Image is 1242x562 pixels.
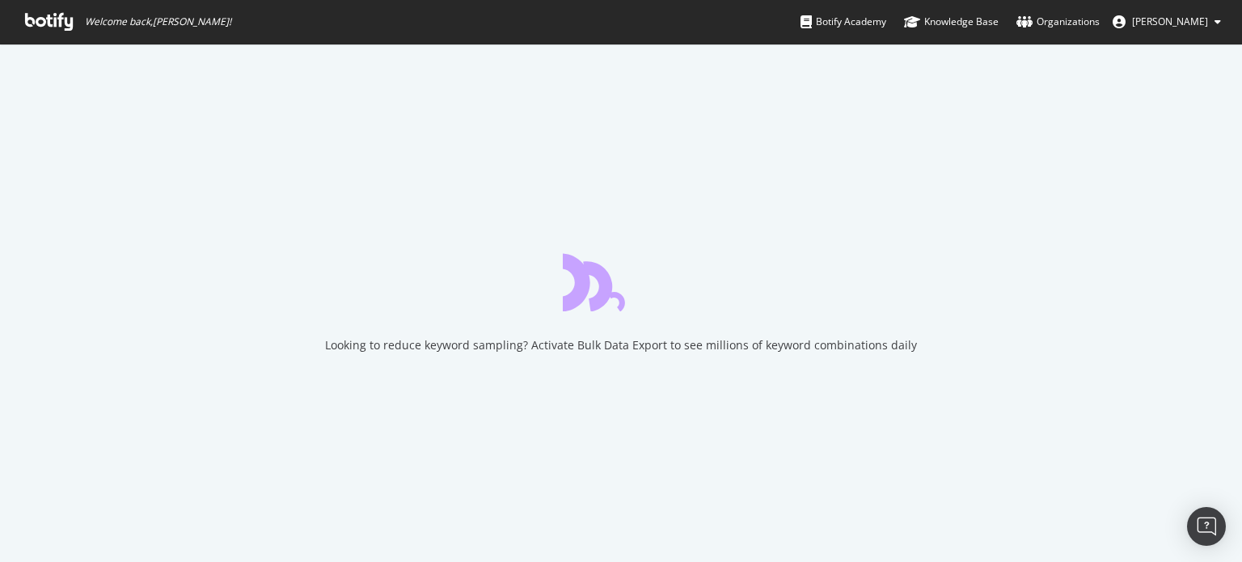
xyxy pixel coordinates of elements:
[904,14,999,30] div: Knowledge Base
[1132,15,1208,28] span: frederic Devigne
[325,337,917,353] div: Looking to reduce keyword sampling? Activate Bulk Data Export to see millions of keyword combinat...
[85,15,231,28] span: Welcome back, [PERSON_NAME] !
[801,14,886,30] div: Botify Academy
[1187,507,1226,546] div: Open Intercom Messenger
[563,253,679,311] div: animation
[1100,9,1234,35] button: [PERSON_NAME]
[1016,14,1100,30] div: Organizations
